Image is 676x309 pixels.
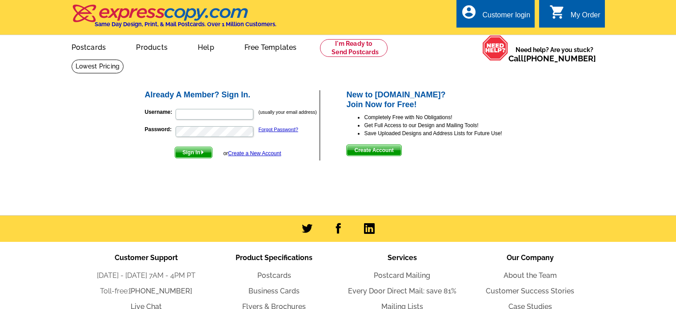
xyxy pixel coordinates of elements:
[388,253,417,262] span: Services
[184,36,228,57] a: Help
[508,45,600,63] span: Need help? Are you stuck?
[549,10,600,21] a: shopping_cart My Order
[346,144,401,156] button: Create Account
[348,287,456,295] a: Every Door Direct Mail: save 81%
[145,125,175,133] label: Password:
[507,253,554,262] span: Our Company
[374,271,430,280] a: Postcard Mailing
[57,36,120,57] a: Postcards
[145,108,175,116] label: Username:
[461,4,477,20] i: account_circle
[482,35,508,61] img: help
[461,10,530,21] a: account_circle Customer login
[504,271,557,280] a: About the Team
[228,150,281,157] a: Create a New Account
[200,150,204,154] img: button-next-arrow-white.png
[230,36,311,57] a: Free Templates
[482,11,530,24] div: Customer login
[571,11,600,24] div: My Order
[82,270,210,281] li: [DATE] - [DATE] 7AM - 4PM PT
[122,36,182,57] a: Products
[551,281,676,309] iframe: LiveChat chat widget
[347,145,401,156] span: Create Account
[223,149,281,157] div: or
[364,121,532,129] li: Get Full Access to our Design and Mailing Tools!
[248,287,300,295] a: Business Cards
[175,147,212,158] button: Sign In
[364,129,532,137] li: Save Uploaded Designs and Address Lists for Future Use!
[259,127,298,132] a: Forgot Password?
[82,286,210,297] li: Toll-free:
[95,21,276,28] h4: Same Day Design, Print, & Mail Postcards. Over 1 Million Customers.
[145,90,320,100] h2: Already A Member? Sign In.
[129,287,192,295] a: [PHONE_NUMBER]
[259,109,317,115] small: (usually your email address)
[524,54,596,63] a: [PHONE_NUMBER]
[346,90,532,109] h2: New to [DOMAIN_NAME]? Join Now for Free!
[486,287,574,295] a: Customer Success Stories
[549,4,565,20] i: shopping_cart
[115,253,178,262] span: Customer Support
[508,54,596,63] span: Call
[72,11,276,28] a: Same Day Design, Print, & Mail Postcards. Over 1 Million Customers.
[364,113,532,121] li: Completely Free with No Obligations!
[236,253,312,262] span: Product Specifications
[257,271,291,280] a: Postcards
